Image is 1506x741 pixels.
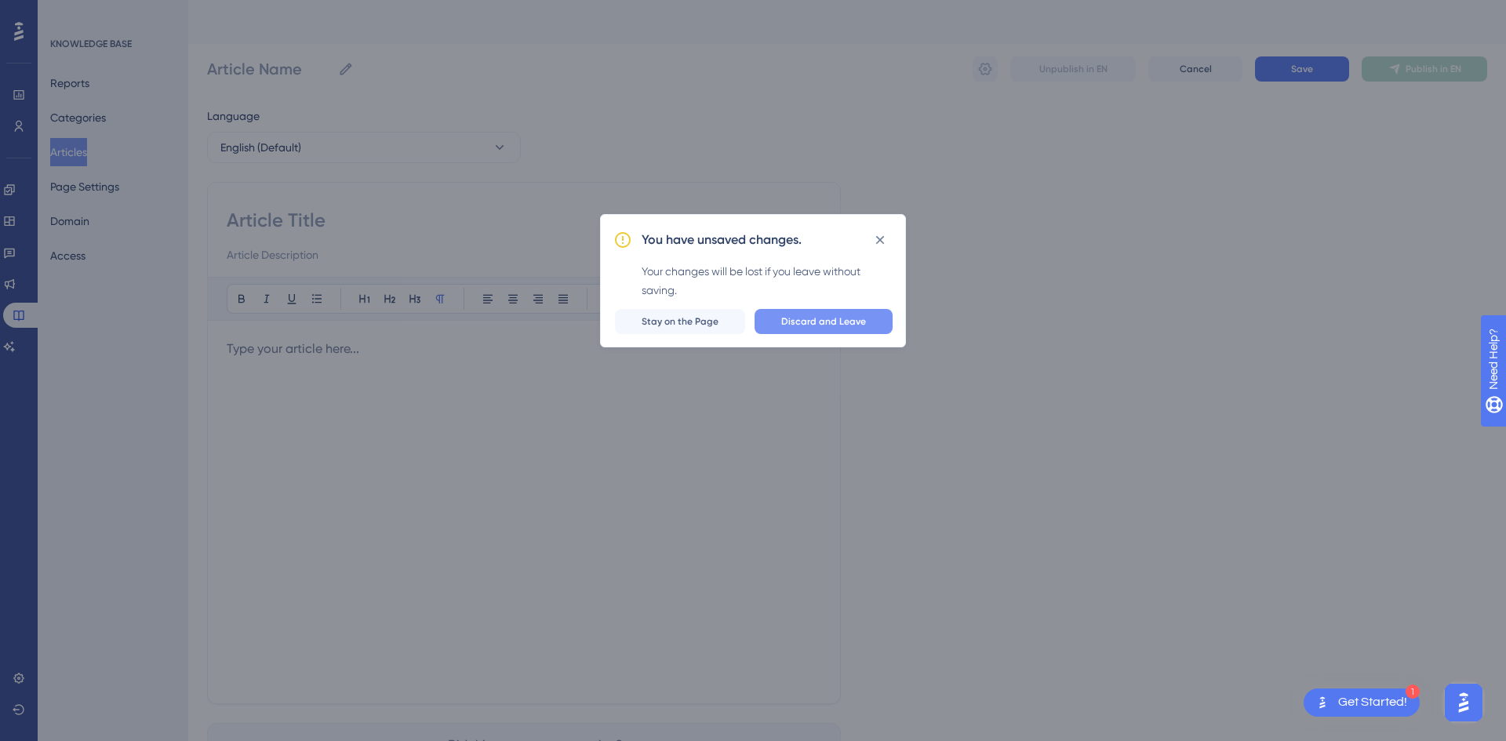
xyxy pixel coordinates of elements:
[1304,688,1420,717] div: Open Get Started! checklist, remaining modules: 1
[781,315,866,328] span: Discard and Leave
[1406,685,1420,699] div: 1
[642,231,802,249] h2: You have unsaved changes.
[37,4,98,23] span: Need Help?
[1313,693,1332,712] img: launcher-image-alternative-text
[642,315,718,328] span: Stay on the Page
[1440,679,1487,726] iframe: UserGuiding AI Assistant Launcher
[1338,694,1407,711] div: Get Started!
[642,262,893,300] div: Your changes will be lost if you leave without saving.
